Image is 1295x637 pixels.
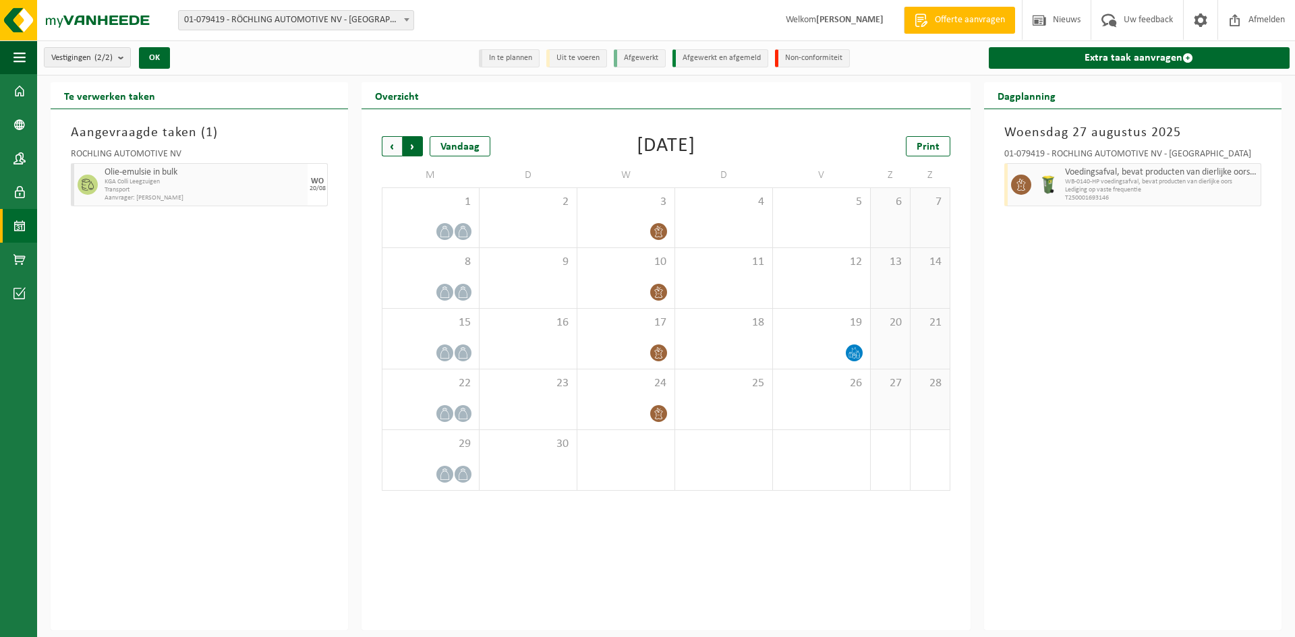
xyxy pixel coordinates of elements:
[773,163,871,187] td: V
[105,167,304,178] span: Olie-emulsie in bulk
[71,150,328,163] div: RÖCHLING AUTOMOTIVE NV
[584,255,668,270] span: 10
[51,82,169,109] h2: Te verwerken taken
[389,255,472,270] span: 8
[1065,178,1257,186] span: WB-0140-HP voedingsafval, bevat producten van dierlijke oors
[584,195,668,210] span: 3
[389,195,472,210] span: 1
[178,10,414,30] span: 01-079419 - RÖCHLING AUTOMOTIVE NV - GIJZEGEM
[480,163,577,187] td: D
[911,163,950,187] td: Z
[1038,175,1058,195] img: WB-0140-HPE-GN-50
[382,136,402,156] span: Vorige
[577,163,675,187] td: W
[71,123,328,143] h3: Aangevraagde taken ( )
[917,195,943,210] span: 7
[486,437,570,452] span: 30
[780,255,863,270] span: 12
[139,47,170,69] button: OK
[94,53,113,62] count: (2/2)
[486,315,570,330] span: 16
[816,15,884,25] strong: [PERSON_NAME]
[1004,123,1261,143] h3: Woensdag 27 augustus 2025
[430,136,490,156] div: Vandaag
[989,47,1290,69] a: Extra taak aanvragen
[877,315,903,330] span: 20
[389,437,472,452] span: 29
[486,255,570,270] span: 9
[877,195,903,210] span: 6
[179,11,413,30] span: 01-079419 - RÖCHLING AUTOMOTIVE NV - GIJZEGEM
[310,185,326,192] div: 20/08
[672,49,768,67] li: Afgewerkt en afgemeld
[1065,194,1257,202] span: T250001693146
[1004,150,1261,163] div: 01-079419 - RÖCHLING AUTOMOTIVE NV - [GEOGRAPHIC_DATA]
[546,49,607,67] li: Uit te voeren
[614,49,666,67] li: Afgewerkt
[682,195,766,210] span: 4
[871,163,911,187] td: Z
[917,255,943,270] span: 14
[362,82,432,109] h2: Overzicht
[403,136,423,156] span: Volgende
[1065,167,1257,178] span: Voedingsafval, bevat producten van dierlijke oorsprong, onverpakt, categorie 3
[486,195,570,210] span: 2
[584,315,668,330] span: 17
[984,82,1069,109] h2: Dagplanning
[105,194,304,202] span: Aanvrager: [PERSON_NAME]
[486,376,570,391] span: 23
[775,49,850,67] li: Non-conformiteit
[917,142,940,152] span: Print
[904,7,1015,34] a: Offerte aanvragen
[682,376,766,391] span: 25
[584,376,668,391] span: 24
[44,47,131,67] button: Vestigingen(2/2)
[382,163,480,187] td: M
[780,195,863,210] span: 5
[917,376,943,391] span: 28
[682,315,766,330] span: 18
[780,376,863,391] span: 26
[479,49,540,67] li: In te plannen
[780,315,863,330] span: 19
[389,376,472,391] span: 22
[51,48,113,68] span: Vestigingen
[931,13,1008,27] span: Offerte aanvragen
[1065,186,1257,194] span: Lediging op vaste frequentie
[637,136,695,156] div: [DATE]
[917,315,943,330] span: 21
[389,315,472,330] span: 15
[682,255,766,270] span: 11
[105,178,304,186] span: KGA Colli Leegzuigen
[877,255,903,270] span: 13
[906,136,950,156] a: Print
[105,186,304,194] span: Transport
[675,163,773,187] td: D
[206,126,213,140] span: 1
[877,376,903,391] span: 27
[311,177,324,185] div: WO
